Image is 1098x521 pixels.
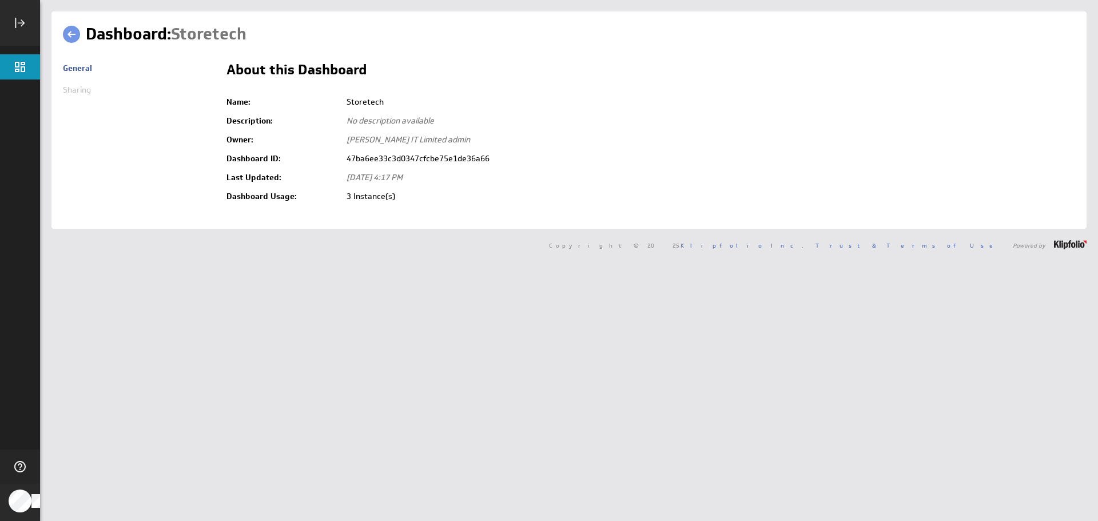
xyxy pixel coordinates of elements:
[226,112,341,130] td: Description:
[1013,242,1045,248] span: Powered by
[63,63,92,73] a: General
[10,457,30,476] div: Help
[341,93,1076,112] td: Storetech
[171,23,246,45] span: Storetech
[549,242,803,248] span: Copyright © 2025
[10,13,30,33] div: Expand
[86,23,246,46] h1: Dashboard:
[226,149,341,168] td: Dashboard ID:
[341,149,1076,168] td: 47ba6ee33c3d0347cfcbe75e1de36a66
[347,172,403,182] span: [DATE] 4:17 PM
[341,187,1076,206] td: 3 Instance(s)
[1054,240,1087,249] img: logo-footer.png
[815,241,1001,249] a: Trust & Terms of Use
[226,168,341,187] td: Last Updated:
[226,130,341,149] td: Owner:
[226,63,367,81] h2: About this Dashboard
[347,134,470,145] span: [PERSON_NAME] IT Limited admin
[347,116,434,126] span: No description available
[226,93,341,112] td: Name:
[63,85,91,95] span: Sharing
[226,187,341,206] td: Dashboard Usage:
[681,241,803,249] a: Klipfolio Inc.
